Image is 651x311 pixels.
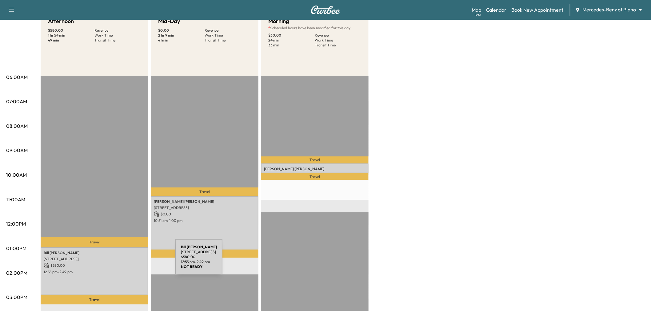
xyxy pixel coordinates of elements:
[475,13,481,17] div: Beta
[268,43,315,48] p: 33 min
[48,28,94,33] p: $ 580.00
[6,220,26,227] p: 12:00PM
[41,295,148,305] p: Travel
[48,33,94,38] p: 1 hr 54 min
[158,28,205,33] p: $ 0.00
[205,38,251,43] p: Transit Time
[315,38,361,43] p: Work Time
[268,17,289,26] h5: Morning
[44,270,145,274] p: 12:55 pm - 2:49 pm
[205,28,251,33] p: Revenue
[583,6,636,13] span: Mercedes-Benz of Plano
[6,147,28,154] p: 09:00AM
[261,156,369,163] p: Travel
[6,171,27,179] p: 10:00AM
[151,250,258,258] p: Travel
[48,17,74,26] h5: Afternoon
[6,73,28,81] p: 06:00AM
[44,263,145,268] p: $ 580.00
[154,199,255,204] p: [PERSON_NAME] [PERSON_NAME]
[151,187,258,196] p: Travel
[6,98,27,105] p: 07:00AM
[94,28,141,33] p: Revenue
[268,33,315,38] p: $ 30.00
[6,269,27,277] p: 02:00PM
[264,167,365,171] p: [PERSON_NAME] [PERSON_NAME]
[158,17,180,26] h5: Mid-Day
[261,173,369,180] p: Travel
[94,33,141,38] p: Work Time
[154,218,255,223] p: 10:51 am - 1:00 pm
[205,33,251,38] p: Work Time
[6,196,25,203] p: 11:00AM
[41,237,148,247] p: Travel
[48,38,94,43] p: 49 min
[268,26,361,30] p: Scheduled hours have been modified for this day
[158,38,205,43] p: 41 min
[315,33,361,38] p: Revenue
[472,6,481,14] a: MapBeta
[154,211,255,217] p: $ 0.00
[311,6,340,14] img: Curbee Logo
[512,6,564,14] a: Book New Appointment
[6,122,28,130] p: 08:00AM
[158,33,205,38] p: 2 hr 9 min
[44,250,145,255] p: Bill [PERSON_NAME]
[264,173,365,178] p: [STREET_ADDRESS]
[44,257,145,262] p: [STREET_ADDRESS]
[315,43,361,48] p: Transit Time
[486,6,507,14] a: Calendar
[154,205,255,210] p: [STREET_ADDRESS]
[94,38,141,43] p: Transit Time
[6,293,27,301] p: 03:00PM
[6,245,26,252] p: 01:00PM
[268,38,315,43] p: 24 min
